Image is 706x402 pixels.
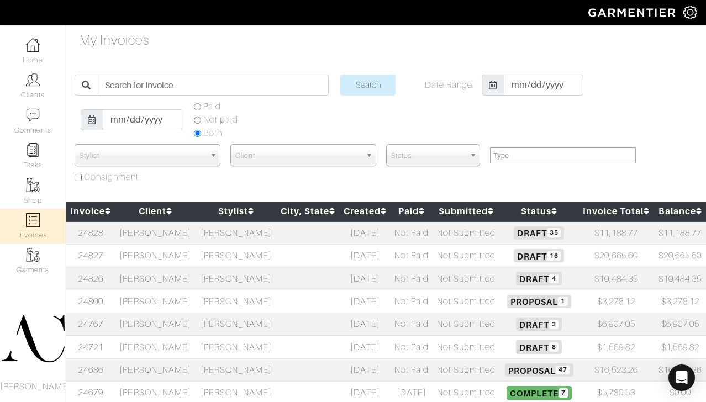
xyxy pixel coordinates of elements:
label: Consignment [84,171,139,184]
label: Not paid [203,113,238,126]
td: [PERSON_NAME] [115,313,196,336]
a: 24767 [78,319,103,329]
td: [PERSON_NAME] [196,313,276,336]
a: Paid [398,206,425,216]
td: [PERSON_NAME] [196,336,276,358]
td: [PERSON_NAME] [115,336,196,358]
td: $11,188.77 [578,221,655,245]
td: [DATE] [340,313,391,336]
span: Status [391,145,465,167]
span: 1 [558,297,567,306]
td: [PERSON_NAME] [115,221,196,245]
a: 24827 [78,251,103,261]
a: 24800 [78,297,103,306]
td: Not Paid [391,244,433,267]
td: [PERSON_NAME] [196,244,276,267]
input: Search for Invoice [98,75,329,96]
a: 24826 [78,274,103,284]
td: $20,665.60 [578,244,655,267]
input: Search [340,75,396,96]
td: $10,484.35 [654,267,706,290]
td: $11,188.77 [654,221,706,245]
td: Not Paid [391,267,433,290]
img: garments-icon-b7da505a4dc4fd61783c78ac3ca0ef83fa9d6f193b1c9dc38574b1d14d53ca28.png [26,248,40,262]
td: Not Submitted [433,313,500,336]
td: $20,665.60 [654,244,706,267]
span: 7 [559,388,568,398]
td: [PERSON_NAME] [115,290,196,313]
td: [PERSON_NAME] [196,290,276,313]
td: [PERSON_NAME] [196,267,276,290]
td: Not Submitted [433,221,500,245]
td: $16,523.26 [654,358,706,381]
td: [PERSON_NAME] [115,244,196,267]
span: 16 [547,251,561,261]
td: Not Submitted [433,336,500,358]
a: Invoice [70,206,111,216]
a: Client [139,206,172,216]
a: 24686 [78,365,103,375]
span: Draft [514,249,564,262]
td: [DATE] [340,358,391,381]
td: $16,523.26 [578,358,655,381]
a: City, State [281,206,336,216]
img: gear-icon-white-bd11855cb880d31180b6d7d6211b90ccbf57a29d726f0c71d8c61bd08dd39cc2.png [683,6,697,19]
td: Not Submitted [433,244,500,267]
td: $3,278.12 [578,290,655,313]
img: comment-icon-a0a6a9ef722e966f86d9cbdc48e553b5cf19dbc54f86b18d962a5391bc8f6eb6.png [26,108,40,122]
span: Proposal [507,295,571,308]
span: 47 [556,366,570,375]
td: Not Submitted [433,267,500,290]
td: [DATE] [340,221,391,245]
a: 24721 [78,342,103,352]
td: [DATE] [340,267,391,290]
span: 8 [549,342,559,352]
a: 24828 [78,228,103,238]
h4: My Invoices [80,33,150,49]
a: Submitted [439,206,494,216]
td: Not Submitted [433,358,500,381]
td: [PERSON_NAME] [115,267,196,290]
a: Balance [658,206,702,216]
td: Not Paid [391,313,433,336]
a: 24679 [78,388,103,398]
label: Date Range: [425,78,475,92]
a: Stylist [218,206,254,216]
td: [DATE] [340,244,391,267]
td: [PERSON_NAME] [196,221,276,245]
img: reminder-icon-8004d30b9f0a5d33ae49ab947aed9ed385cf756f9e5892f1edd6e32f2345188e.png [26,143,40,157]
span: Draft [516,318,562,331]
label: Both [203,126,222,140]
img: garments-icon-b7da505a4dc4fd61783c78ac3ca0ef83fa9d6f193b1c9dc38574b1d14d53ca28.png [26,178,40,192]
td: Not Paid [391,290,433,313]
a: Created [344,206,387,216]
span: Proposal [505,363,573,377]
td: $6,907.05 [654,313,706,336]
td: Not Paid [391,336,433,358]
span: 4 [549,274,559,283]
span: Complete [507,386,571,399]
td: [DATE] [340,336,391,358]
td: $3,278.12 [654,290,706,313]
td: $10,484.35 [578,267,655,290]
a: Invoice Total [583,206,650,216]
span: 3 [549,320,559,329]
td: Not Paid [391,358,433,381]
span: Draft [516,272,562,285]
td: Not Submitted [433,290,500,313]
td: $1,569.82 [654,336,706,358]
span: Client [235,145,361,167]
label: Paid [203,100,221,113]
span: Draft [516,340,562,353]
img: dashboard-icon-dbcd8f5a0b271acd01030246c82b418ddd0df26cd7fceb0bd07c9910d44c42f6.png [26,38,40,52]
span: 35 [547,228,561,237]
span: Draft [514,226,564,240]
a: Status [521,206,557,216]
td: [PERSON_NAME] [196,358,276,381]
img: clients-icon-6bae9207a08558b7cb47a8932f037763ab4055f8c8b6bfacd5dc20c3e0201464.png [26,73,40,87]
img: orders-icon-0abe47150d42831381b5fb84f609e132dff9fe21cb692f30cb5eec754e2cba89.png [26,213,40,227]
td: Not Paid [391,221,433,245]
td: $1,569.82 [578,336,655,358]
td: $6,907.05 [578,313,655,336]
span: Stylist [80,145,206,167]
